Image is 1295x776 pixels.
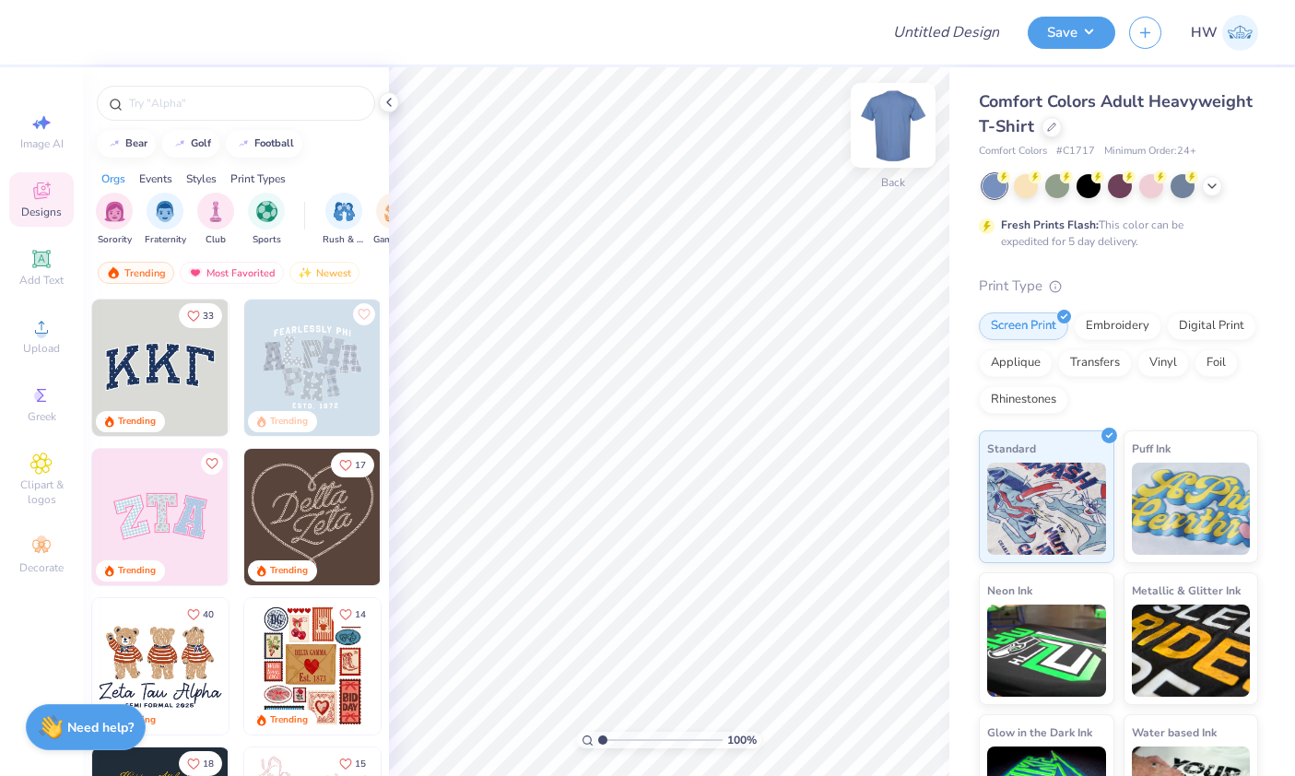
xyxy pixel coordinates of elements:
img: Sports Image [256,201,277,222]
img: a3be6b59-b000-4a72-aad0-0c575b892a6b [92,598,229,735]
span: Image AI [20,136,64,151]
div: filter for Game Day [373,193,416,247]
span: Clipart & logos [9,477,74,507]
span: 33 [203,312,214,321]
img: Hannah Wang [1222,15,1258,51]
span: Neon Ink [987,581,1032,600]
img: trend_line.gif [236,138,251,149]
div: Trending [98,262,174,284]
img: Game Day Image [384,201,406,222]
div: Trending [270,564,308,578]
span: # C1717 [1056,144,1095,159]
span: Game Day [373,233,416,247]
span: Metallic & Glitter Ink [1132,581,1241,600]
span: Water based Ink [1132,723,1217,742]
span: Greek [28,409,56,424]
div: Applique [979,349,1053,377]
div: Print Type [979,276,1258,297]
div: Transfers [1058,349,1132,377]
span: Minimum Order: 24 + [1104,144,1196,159]
strong: Fresh Prints Flash: [1001,218,1099,232]
img: 5ee11766-d822-42f5-ad4e-763472bf8dcf [228,449,364,585]
input: Untitled Design [878,14,1014,51]
span: Upload [23,341,60,356]
img: edfb13fc-0e43-44eb-bea2-bf7fc0dd67f9 [228,300,364,436]
input: Try "Alpha" [127,94,363,112]
button: Save [1028,17,1115,49]
button: football [226,130,302,158]
img: 3b9aba4f-e317-4aa7-a679-c95a879539bd [92,300,229,436]
div: Back [881,174,905,191]
div: golf [191,138,211,148]
img: 5a4b4175-9e88-49c8-8a23-26d96782ddc6 [244,300,381,436]
div: Newest [289,262,359,284]
button: filter button [248,193,285,247]
img: Back [856,88,930,162]
img: trend_line.gif [172,138,187,149]
button: filter button [145,193,186,247]
img: d12c9beb-9502-45c7-ae94-40b97fdd6040 [228,598,364,735]
div: Rhinestones [979,386,1068,414]
img: Newest.gif [298,266,312,279]
button: filter button [373,193,416,247]
div: Events [139,170,172,187]
div: Print Types [230,170,286,187]
div: filter for Sports [248,193,285,247]
div: filter for Sorority [96,193,133,247]
img: Rush & Bid Image [334,201,355,222]
div: This color can be expedited for 5 day delivery. [1001,217,1228,250]
span: Puff Ink [1132,439,1171,458]
img: Club Image [206,201,226,222]
span: 17 [355,461,366,470]
img: 12710c6a-dcc0-49ce-8688-7fe8d5f96fe2 [244,449,381,585]
div: Styles [186,170,217,187]
div: bear [125,138,147,148]
button: filter button [96,193,133,247]
img: trending.gif [106,266,121,279]
div: filter for Fraternity [145,193,186,247]
img: Sorority Image [104,201,125,222]
img: 9980f5e8-e6a1-4b4a-8839-2b0e9349023c [92,449,229,585]
span: Standard [987,439,1036,458]
strong: Need help? [67,719,134,736]
div: Embroidery [1074,312,1161,340]
span: 18 [203,759,214,769]
span: Comfort Colors Adult Heavyweight T-Shirt [979,90,1253,137]
button: golf [162,130,219,158]
span: Club [206,233,226,247]
a: HW [1191,15,1258,51]
div: Most Favorited [180,262,284,284]
span: Comfort Colors [979,144,1047,159]
button: filter button [323,193,365,247]
button: filter button [197,193,234,247]
div: filter for Rush & Bid [323,193,365,247]
span: Add Text [19,273,64,288]
button: Like [331,751,374,776]
span: Glow in the Dark Ink [987,723,1092,742]
div: Trending [270,713,308,727]
img: b0e5e834-c177-467b-9309-b33acdc40f03 [380,598,516,735]
button: Like [179,602,222,627]
button: Like [331,602,374,627]
img: a3f22b06-4ee5-423c-930f-667ff9442f68 [380,300,516,436]
div: Screen Print [979,312,1068,340]
span: Rush & Bid [323,233,365,247]
span: 14 [355,610,366,619]
button: Like [179,751,222,776]
img: most_fav.gif [188,266,203,279]
div: football [254,138,294,148]
span: HW [1191,22,1218,43]
img: Fraternity Image [155,201,175,222]
span: 15 [355,759,366,769]
button: Like [353,303,375,325]
div: Trending [270,415,308,429]
img: Metallic & Glitter Ink [1132,605,1251,697]
span: Sports [253,233,281,247]
button: Like [331,453,374,477]
div: Trending [118,564,156,578]
button: Like [179,303,222,328]
span: Designs [21,205,62,219]
div: Trending [118,415,156,429]
button: bear [97,130,156,158]
span: Sorority [98,233,132,247]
